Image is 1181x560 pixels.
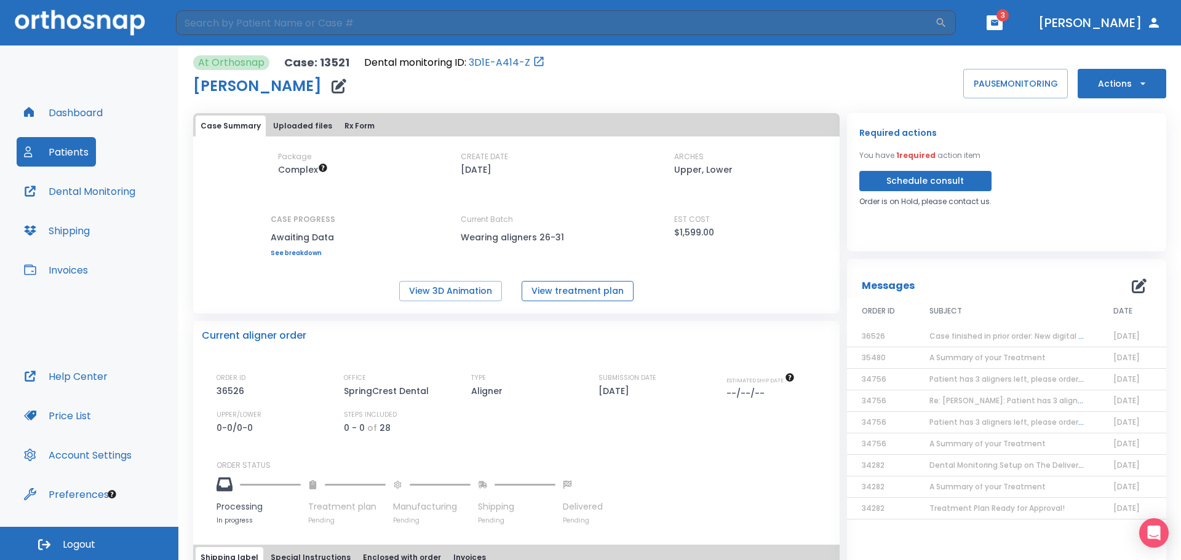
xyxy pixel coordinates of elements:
p: Required actions [859,125,937,140]
span: 1 required [896,150,936,160]
div: Open patient in dental monitoring portal [364,55,545,70]
p: Pending [393,516,471,525]
p: 0 - 0 [344,420,365,435]
h1: [PERSON_NAME] [193,79,322,93]
p: ORDER STATUS [217,460,831,471]
span: 34756 [862,417,886,427]
a: See breakdown [271,250,335,257]
p: UPPER/LOWER [217,409,261,420]
button: Account Settings [17,440,139,470]
p: Shipping [478,500,555,513]
span: 36526 [862,331,885,341]
p: Current Batch [461,214,571,225]
p: TYPE [471,373,486,384]
p: Processing [217,500,301,513]
p: Order is on Hold, please contact us. [859,196,992,207]
button: PAUSEMONITORING [963,69,1068,98]
div: tabs [196,116,837,136]
p: Dental monitoring ID: [364,55,466,70]
span: 3 [996,9,1009,22]
p: of [367,420,377,435]
span: 34756 [862,395,886,406]
input: Search by Patient Name or Case # [176,10,935,35]
img: Orthosnap [15,10,145,35]
span: A Summary of your Treatment [929,481,1046,492]
span: A Summary of your Treatment [929,438,1046,449]
p: Treatment plan [308,500,386,513]
span: 34282 [862,481,885,492]
div: Open Intercom Messenger [1139,518,1169,548]
button: Dental Monitoring [17,176,143,206]
span: SUBJECT [929,306,962,317]
span: 35480 [862,352,886,363]
p: SpringCrest Dental [344,384,433,398]
button: Shipping [17,216,97,245]
span: [DATE] [1113,331,1140,341]
span: [DATE] [1113,503,1140,513]
span: ORDER ID [862,306,895,317]
button: View treatment plan [522,281,634,301]
button: Schedule consult [859,171,992,191]
span: Logout [63,538,95,551]
p: [DATE] [598,384,634,398]
p: EST COST [674,214,710,225]
a: Help Center [17,361,115,391]
span: [DATE] [1113,460,1140,470]
p: Messages [862,278,915,293]
span: [DATE] [1113,438,1140,449]
p: In progress [217,516,301,525]
span: Up to 50 Steps (100 aligners) [278,164,328,176]
span: Patient has 3 aligners left, please order next set! [929,374,1115,384]
span: [DATE] [1113,481,1140,492]
button: Actions [1078,69,1166,98]
button: View 3D Animation [399,281,502,301]
p: Pending [563,516,603,525]
span: Treatment Plan Ready for Approval! [929,503,1065,513]
p: Upper, Lower [674,162,733,177]
span: [DATE] [1113,374,1140,384]
p: Delivered [563,500,603,513]
p: 36526 [217,384,249,398]
span: [DATE] [1113,417,1140,427]
p: Current aligner order [202,328,306,343]
button: Rx Form [340,116,380,136]
button: Uploaded files [268,116,337,136]
p: OFFICE [344,373,366,384]
button: Preferences [17,479,116,509]
p: ORDER ID [217,373,245,384]
p: Pending [308,516,386,525]
span: 34282 [862,460,885,470]
button: [PERSON_NAME] [1033,12,1166,34]
span: 34282 [862,503,885,513]
p: $1,599.00 [674,225,714,240]
div: Tooltip anchor [106,489,117,500]
a: Patients [17,137,96,167]
p: Package [278,151,311,162]
p: 0-0/0-0 [217,420,257,435]
p: [DATE] [461,162,491,177]
span: DATE [1113,306,1132,317]
p: STEPS INCLUDED [344,409,397,420]
p: Pending [478,516,555,525]
p: At Orthosnap [198,55,264,70]
p: Awaiting Data [271,230,335,245]
p: CREATE DATE [461,151,508,162]
span: 34756 [862,374,886,384]
button: Price List [17,401,98,430]
p: Wearing aligners 26-31 [461,230,571,245]
span: [DATE] [1113,395,1140,406]
span: Patient has 3 aligners left, please order next set! [929,417,1115,427]
p: ARCHES [674,151,704,162]
span: The date will be available after approving treatment plan [726,376,795,384]
p: 28 [380,420,391,435]
button: Invoices [17,255,95,285]
p: CASE PROGRESS [271,214,335,225]
p: Case: 13521 [284,55,349,70]
button: Case Summary [196,116,266,136]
